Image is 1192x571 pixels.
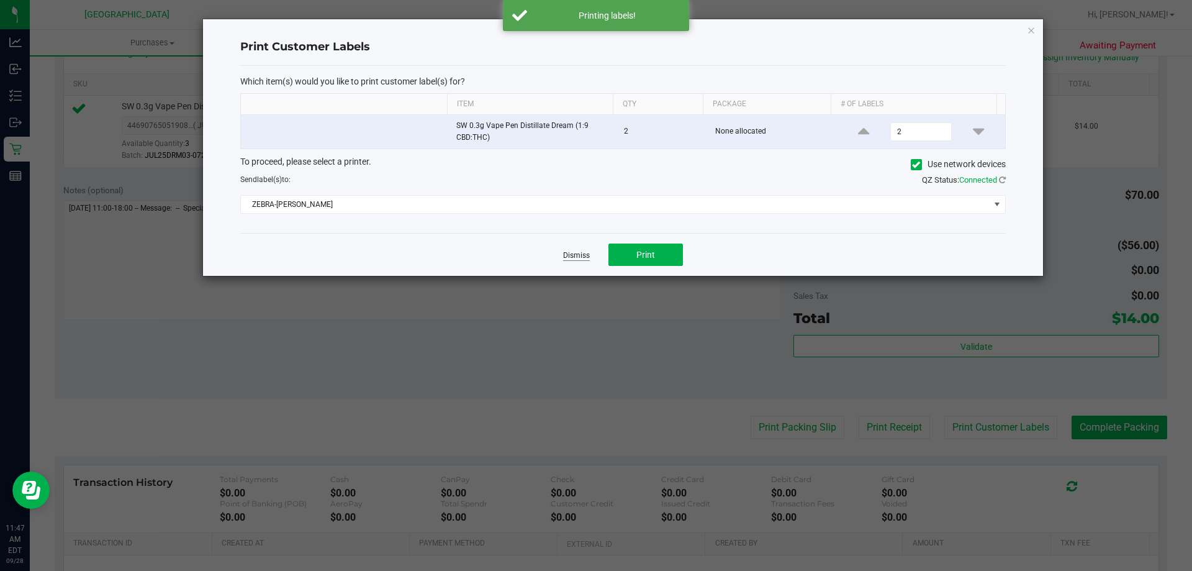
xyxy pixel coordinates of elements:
span: Print [636,250,655,260]
h4: Print Customer Labels [240,39,1006,55]
th: Item [447,94,613,115]
label: Use network devices [911,158,1006,171]
button: Print [608,244,683,266]
a: Dismiss [563,250,590,261]
th: Qty [613,94,703,115]
td: SW 0.3g Vape Pen Distillate Dream (1:9 CBD:THC) [449,115,616,148]
p: Which item(s) would you like to print customer label(s) for? [240,76,1006,87]
td: None allocated [708,115,838,148]
div: Printing labels! [534,9,680,22]
td: 2 [616,115,708,148]
iframe: Resource center [12,472,50,509]
th: Package [703,94,831,115]
div: To proceed, please select a printer. [231,155,1015,174]
span: ZEBRA-[PERSON_NAME] [241,196,990,213]
span: label(s) [257,175,282,184]
th: # of labels [831,94,996,115]
span: Send to: [240,175,291,184]
span: QZ Status: [922,175,1006,185]
span: Connected [959,175,997,185]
